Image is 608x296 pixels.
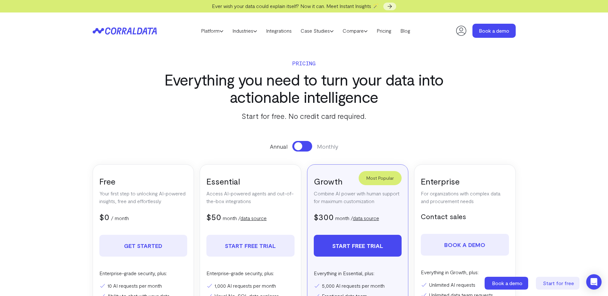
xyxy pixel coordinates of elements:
p: Combine AI power with human support for maximum customization [314,190,402,205]
p: / month [111,214,129,222]
h3: Essential [206,176,295,186]
span: Ever wish your data could explain itself? Now it can. Meet Instant Insights 🪄 [212,3,379,9]
a: Blog [396,26,415,36]
p: Enterprise-grade security, plus: [99,269,187,277]
a: Industries [228,26,262,36]
a: Book a demo [421,234,509,256]
a: data source [240,215,267,221]
li: 5,000 AI requests per month [314,282,402,290]
div: Open Intercom Messenger [586,274,602,290]
h3: Enterprise [421,176,509,186]
li: Unlimited AI requests [421,281,509,289]
a: Start for free [536,277,581,290]
a: Compare [338,26,372,36]
p: month / [223,214,267,222]
a: Integrations [262,26,296,36]
span: $0 [99,212,109,222]
span: Start for free [543,280,574,286]
p: Access AI-powered agents and out-of-the-box integrations [206,190,295,205]
a: Book a demo [485,277,529,290]
span: Monthly [317,142,338,151]
a: data source [353,215,379,221]
p: Pricing [155,59,454,68]
a: Pricing [372,26,396,36]
span: $300 [314,212,334,222]
p: Everything in Growth, plus: [421,268,509,276]
a: Book a demo [472,24,516,38]
li: 10 AI requests per month [99,282,187,290]
p: Your first step to unlocking AI-powered insights, free and effortlessly [99,190,187,205]
h3: Growth [314,176,402,186]
a: Start free trial [314,235,402,257]
span: Book a demo [492,280,522,286]
p: For organizations with complex data and procurement needs [421,190,509,205]
h3: Free [99,176,187,186]
span: $50 [206,212,221,222]
p: Start for free. No credit card required. [155,110,454,122]
h5: Contact sales [421,211,509,221]
h3: Everything you need to turn your data into actionable intelligence [155,71,454,105]
a: Case Studies [296,26,338,36]
li: 1,000 AI requests per month [206,282,295,290]
p: Enterprise-grade security, plus: [206,269,295,277]
span: Annual [270,142,287,151]
div: Most Popular [359,171,402,185]
p: Everything in Essential, plus: [314,269,402,277]
a: Get Started [99,235,187,257]
a: Platform [196,26,228,36]
p: month / [335,214,379,222]
a: Start free trial [206,235,295,257]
